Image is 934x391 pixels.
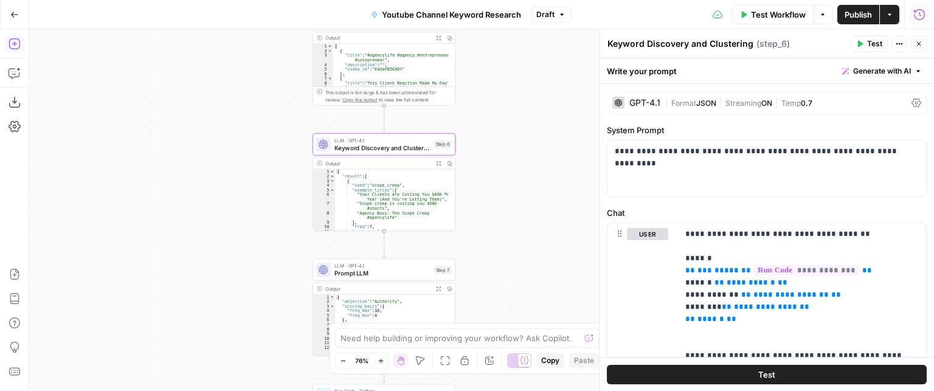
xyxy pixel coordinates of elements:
[536,353,564,369] button: Copy
[330,174,334,179] span: Toggle code folding, rows 2 through 258
[600,58,934,83] div: Write your prompt
[837,5,879,24] button: Publish
[801,99,812,108] span: 0.7
[327,44,332,49] span: Toggle code folding, rows 1 through 21
[313,133,455,231] div: LLM · GPT-4.1Keyword Discovery and ClusteringStep 6Output{ "result":[ { "seed":"scope_creep", "ex...
[853,66,911,77] span: Generate with AI
[364,5,528,24] button: Youtube Channel Keyword Research
[696,99,716,108] span: JSON
[325,34,431,41] div: Output
[382,231,386,258] g: Edge from step_6 to step_7
[325,159,431,167] div: Output
[355,356,368,365] span: 76%
[313,229,335,234] div: 11
[313,304,335,309] div: 3
[313,67,333,72] div: 5
[531,7,571,22] button: Draft
[330,169,334,174] span: Toggle code folding, rows 1 through 259
[607,207,927,219] label: Chat
[334,268,431,277] span: Prompt LLM
[313,211,335,220] div: 8
[574,355,594,366] span: Paste
[434,266,452,274] div: Step 7
[756,38,790,50] span: ( step_6 )
[607,364,927,384] button: Test
[313,174,335,179] div: 2
[334,137,431,144] span: LLM · GPT-4.1
[327,49,332,54] span: Toggle code folding, rows 2 through 6
[325,89,452,103] div: This output is too large & has been abbreviated for review. to view the full content.
[541,355,559,366] span: Copy
[569,353,599,369] button: Paste
[851,36,888,52] button: Test
[313,53,333,62] div: 3
[382,105,386,132] g: Edge from step_1 to step_6
[758,368,775,380] span: Test
[781,99,801,108] span: Temp
[313,81,333,86] div: 8
[330,188,334,193] span: Toggle code folding, rows 5 through 9
[330,322,334,327] span: Toggle code folding, rows 7 through 110
[313,299,335,304] div: 2
[313,179,335,184] div: 3
[330,229,334,234] span: Toggle code folding, rows 11 through 15
[536,9,555,20] span: Draft
[313,201,335,210] div: 7
[313,345,335,369] div: 12
[313,8,455,106] div: Output[ { "title":"#agencylife #agency #entrepreneur #solopreneur", "description":"", "video_id":...
[313,322,335,327] div: 7
[751,9,806,21] span: Test Workflow
[313,49,333,54] div: 2
[665,96,671,108] span: |
[313,308,335,313] div: 4
[313,317,335,322] div: 6
[607,38,753,50] textarea: Keyword Discovery and Clustering
[867,38,882,49] span: Test
[313,336,335,341] div: 10
[732,5,813,24] button: Test Workflow
[837,63,927,79] button: Generate with AI
[434,140,452,149] div: Step 6
[313,169,335,174] div: 1
[772,96,781,108] span: |
[845,9,872,21] span: Publish
[725,99,761,108] span: Streaming
[716,96,725,108] span: |
[313,44,333,49] div: 1
[313,183,335,188] div: 4
[313,72,333,77] div: 6
[330,294,334,299] span: Toggle code folding, rows 1 through 111
[629,99,660,107] div: GPT-4.1
[313,313,335,318] div: 5
[313,192,335,201] div: 6
[313,331,335,336] div: 9
[671,99,696,108] span: Format
[342,97,378,102] span: Copy the output
[313,76,333,81] div: 7
[313,85,333,94] div: 9
[607,124,927,136] label: System Prompt
[313,258,455,356] div: LLM · GPT-4.1Prompt LLMStep 7Output{ "objective":"Authority", "scoring_basis":{ "freq_max":10, "f...
[334,143,431,152] span: Keyword Discovery and Clustering
[313,188,335,193] div: 5
[325,285,431,292] div: Output
[313,294,335,299] div: 1
[327,76,332,81] span: Toggle code folding, rows 7 through 11
[334,262,431,269] span: LLM · GPT-4.1
[313,224,335,229] div: 10
[761,99,772,108] span: ON
[627,228,668,240] button: user
[382,9,521,21] span: Youtube Channel Keyword Research
[313,63,333,67] div: 4
[313,327,335,332] div: 8
[313,341,335,345] div: 11
[330,304,334,309] span: Toggle code folding, rows 3 through 6
[382,356,386,383] g: Edge from step_7 to step_12
[330,179,334,184] span: Toggle code folding, rows 3 through 17
[313,220,335,225] div: 9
